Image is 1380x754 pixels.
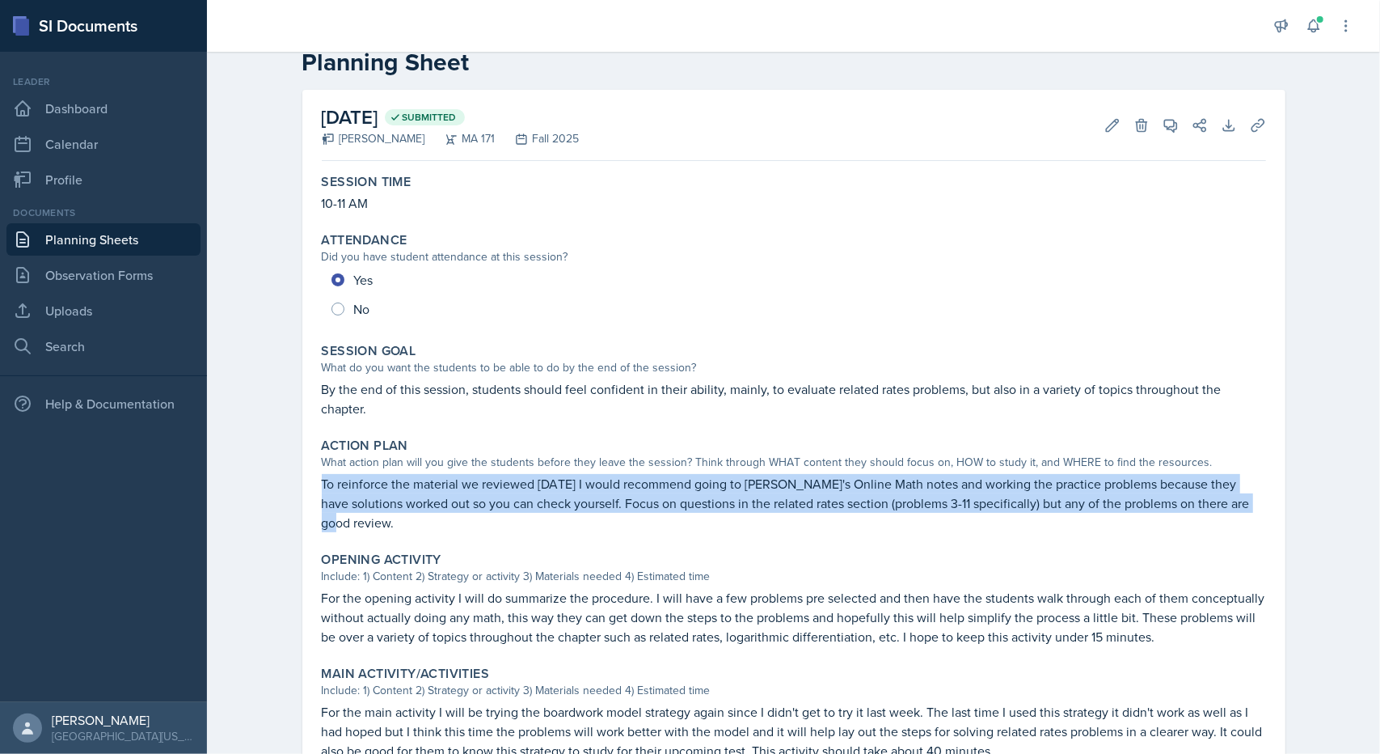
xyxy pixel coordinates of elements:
div: [PERSON_NAME] [52,712,194,728]
div: Help & Documentation [6,388,200,420]
a: Observation Forms [6,259,200,291]
div: [GEOGRAPHIC_DATA][US_STATE] in [GEOGRAPHIC_DATA] [52,728,194,744]
div: [PERSON_NAME] [322,130,425,147]
a: Planning Sheets [6,223,200,256]
label: Action Plan [322,438,408,454]
a: Calendar [6,128,200,160]
label: Main Activity/Activities [322,666,490,682]
a: Dashboard [6,92,200,125]
div: What action plan will you give the students before they leave the session? Think through WHAT con... [322,454,1266,471]
div: Leader [6,74,200,89]
div: Documents [6,205,200,220]
div: MA 171 [425,130,496,147]
a: Uploads [6,294,200,327]
a: Profile [6,163,200,196]
div: Include: 1) Content 2) Strategy or activity 3) Materials needed 4) Estimated time [322,568,1266,585]
p: For the opening activity I will do summarize the procedure. I will have a few problems pre select... [322,588,1266,646]
label: Attendance [322,232,407,248]
div: What do you want the students to be able to do by the end of the session? [322,359,1266,376]
div: Fall 2025 [496,130,580,147]
div: Include: 1) Content 2) Strategy or activity 3) Materials needed 4) Estimated time [322,682,1266,699]
p: 10-11 AM [322,193,1266,213]
label: Session Goal [322,343,416,359]
span: Submitted [403,111,457,124]
a: Search [6,330,200,362]
h2: [DATE] [322,103,580,132]
p: To reinforce the material we reviewed [DATE] I would recommend going to [PERSON_NAME]'s Online Ma... [322,474,1266,532]
h2: Planning Sheet [302,48,1285,77]
label: Opening Activity [322,552,441,568]
label: Session Time [322,174,411,190]
p: By the end of this session, students should feel confident in their ability, mainly, to evaluate ... [322,379,1266,418]
div: Did you have student attendance at this session? [322,248,1266,265]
